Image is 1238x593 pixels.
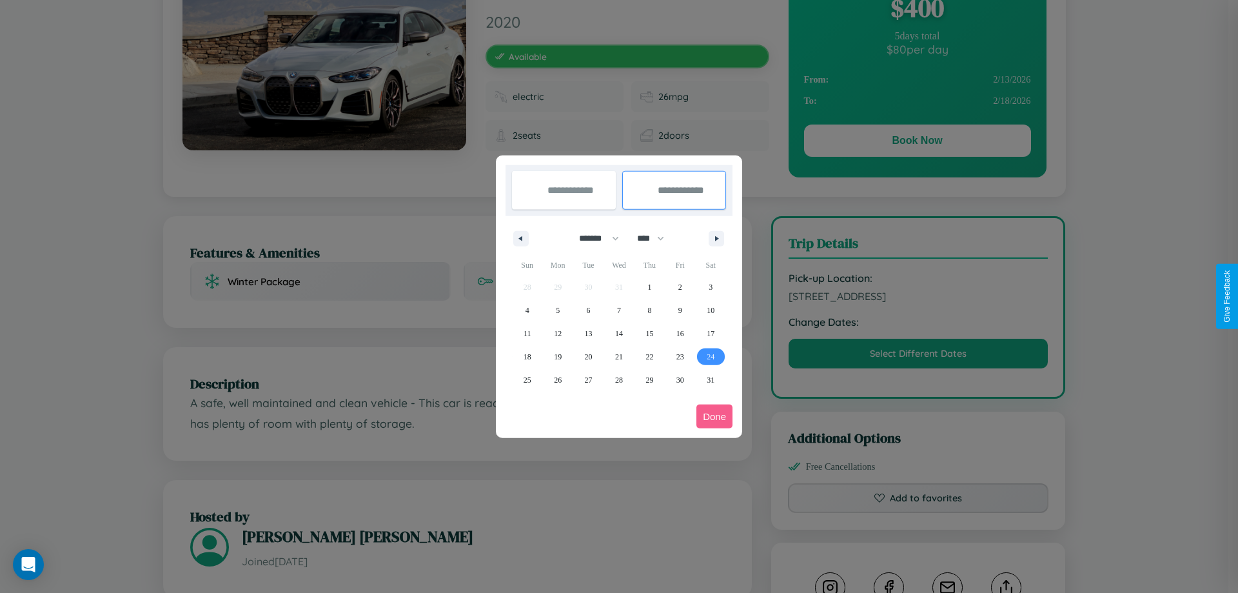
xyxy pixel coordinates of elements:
[526,299,529,322] span: 4
[512,345,542,368] button: 18
[604,322,634,345] button: 14
[542,322,573,345] button: 12
[573,255,604,276] span: Tue
[647,299,651,322] span: 8
[645,368,653,392] span: 29
[604,299,634,322] button: 7
[707,299,714,322] span: 10
[587,299,591,322] span: 6
[696,405,732,428] button: Done
[707,368,714,392] span: 31
[634,276,665,299] button: 1
[645,322,653,345] span: 15
[615,345,623,368] span: 21
[707,322,714,345] span: 17
[13,549,44,580] div: Open Intercom Messenger
[542,368,573,392] button: 26
[573,345,604,368] button: 20
[1223,270,1232,323] div: Give Feedback
[512,255,542,276] span: Sun
[696,345,726,368] button: 24
[542,345,573,368] button: 19
[665,255,695,276] span: Fri
[615,368,623,392] span: 28
[665,345,695,368] button: 23
[647,276,651,299] span: 1
[696,368,726,392] button: 31
[585,345,593,368] span: 20
[634,345,665,368] button: 22
[678,299,682,322] span: 9
[573,299,604,322] button: 6
[542,299,573,322] button: 5
[707,345,714,368] span: 24
[696,255,726,276] span: Sat
[585,368,593,392] span: 27
[573,322,604,345] button: 13
[556,299,560,322] span: 5
[512,299,542,322] button: 4
[512,322,542,345] button: 11
[709,276,712,299] span: 3
[524,322,531,345] span: 11
[634,368,665,392] button: 29
[676,345,684,368] span: 23
[665,276,695,299] button: 2
[573,368,604,392] button: 27
[617,299,621,322] span: 7
[678,276,682,299] span: 2
[696,299,726,322] button: 10
[554,368,562,392] span: 26
[604,368,634,392] button: 28
[542,255,573,276] span: Mon
[604,255,634,276] span: Wed
[634,255,665,276] span: Thu
[634,322,665,345] button: 15
[524,368,531,392] span: 25
[554,345,562,368] span: 19
[512,368,542,392] button: 25
[554,322,562,345] span: 12
[524,345,531,368] span: 18
[604,345,634,368] button: 21
[696,276,726,299] button: 3
[665,322,695,345] button: 16
[665,299,695,322] button: 9
[676,368,684,392] span: 30
[676,322,684,345] span: 16
[585,322,593,345] span: 13
[665,368,695,392] button: 30
[615,322,623,345] span: 14
[645,345,653,368] span: 22
[696,322,726,345] button: 17
[634,299,665,322] button: 8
